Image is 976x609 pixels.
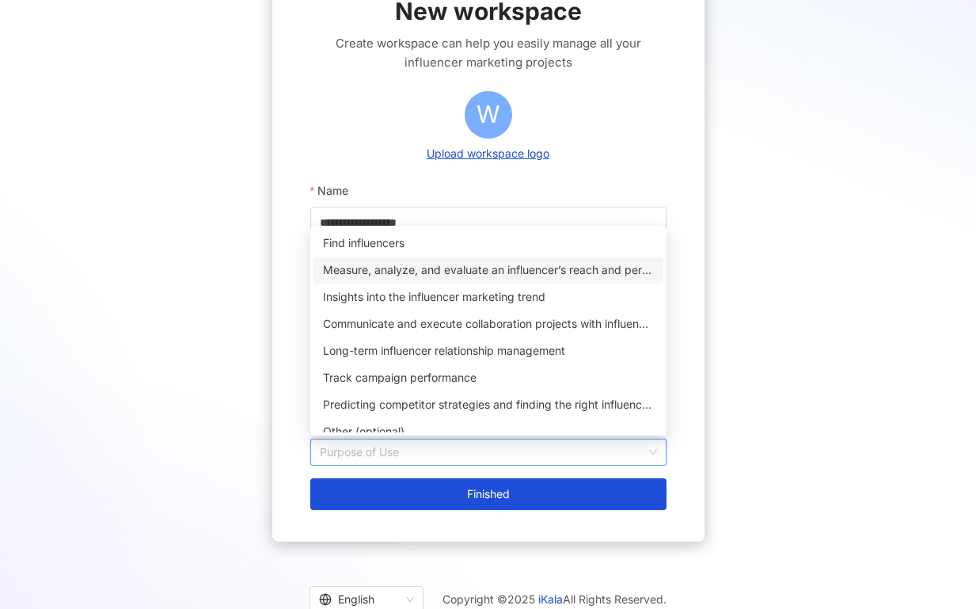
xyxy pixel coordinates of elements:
[313,418,663,445] div: Other (optional)
[313,284,663,310] div: Insights into the influencer marketing trend
[538,592,563,606] a: iKala
[323,369,654,386] div: Track campaign performance
[323,396,654,413] div: Predicting competitor strategies and finding the right influencers
[477,96,500,133] span: W
[323,315,654,333] div: Communicate and execute collaboration projects with influencers
[310,207,666,238] input: Name
[313,257,663,284] div: Measure, analyze, and evaluate an influencer’s reach and performance on social media
[310,34,666,72] span: Create workspace can help you easily manage all your influencer marketing projects
[323,423,654,440] div: Other (optional)
[310,478,666,510] button: Finished
[442,590,666,609] span: Copyright © 2025 All Rights Reserved.
[323,288,654,306] div: Insights into the influencer marketing trend
[323,234,654,252] div: Find influencers
[313,337,663,364] div: Long-term influencer relationship management
[323,342,654,360] div: Long-term influencer relationship management
[313,230,663,257] div: Find influencers
[313,391,663,418] div: Predicting competitor strategies and finding the right influencers
[467,488,510,501] span: Finished
[313,310,663,337] div: Communicate and execute collaboration projects with influencers
[422,145,554,162] button: Upload workspace logo
[313,364,663,391] div: Track campaign performance
[323,261,654,279] div: Measure, analyze, and evaluate an influencer’s reach and performance on social media
[310,175,359,207] label: Name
